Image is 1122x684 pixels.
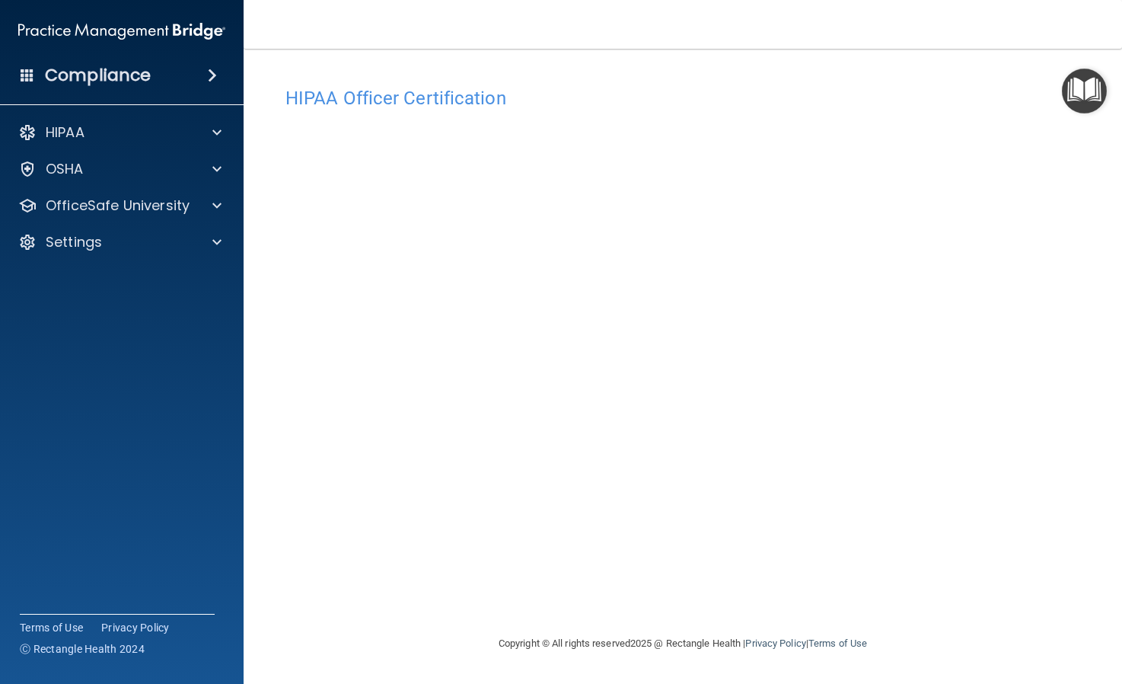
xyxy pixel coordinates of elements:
h4: HIPAA Officer Certification [285,88,1080,108]
p: OSHA [46,160,84,178]
p: HIPAA [46,123,84,142]
p: OfficeSafe University [46,197,190,215]
a: Terms of Use [20,620,83,635]
span: Ⓒ Rectangle Health 2024 [20,641,145,657]
button: Open Resource Center [1062,69,1107,113]
a: Privacy Policy [101,620,170,635]
a: Settings [18,233,222,251]
a: Terms of Use [808,638,867,649]
h4: Compliance [45,65,151,86]
a: HIPAA [18,123,222,142]
a: OfficeSafe University [18,197,222,215]
img: PMB logo [18,16,225,46]
a: OSHA [18,160,222,178]
iframe: hipaa-training [285,117,1080,612]
p: Settings [46,233,102,251]
div: Copyright © All rights reserved 2025 @ Rectangle Health | | [405,619,961,668]
a: Privacy Policy [745,638,805,649]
